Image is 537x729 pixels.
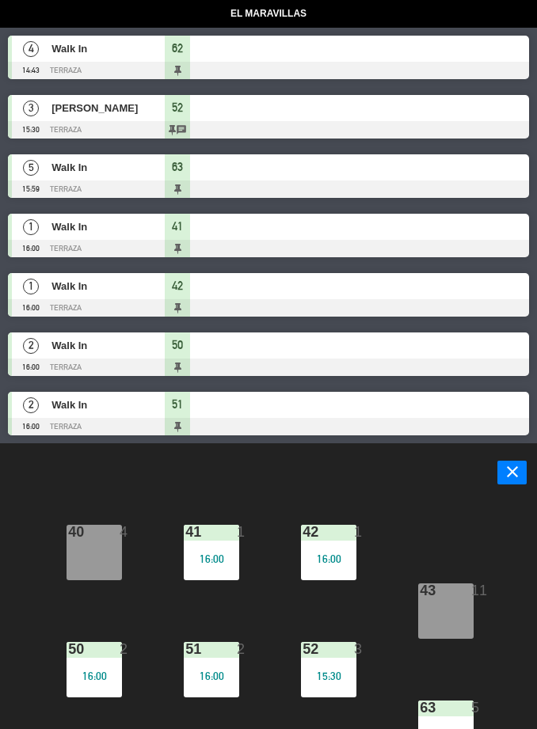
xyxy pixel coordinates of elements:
span: 51 [172,395,183,414]
span: Walk In [51,337,165,354]
span: 63 [172,158,183,177]
span: 41 [172,217,183,236]
span: 62 [172,39,183,58]
span: Walk In [51,218,165,235]
div: 1 [237,525,239,539]
span: Walk In [51,40,165,57]
div: 11 [471,583,474,598]
span: 1 [23,219,39,235]
span: Walk In [51,278,165,294]
div: 63 [420,701,421,715]
div: 1 [354,525,356,539]
span: Walk In [51,397,165,413]
div: 5 [471,701,474,715]
i: close [503,462,522,481]
div: 2 [237,642,239,656]
span: Walk In [51,159,165,176]
span: 3 [23,101,39,116]
button: close [497,461,527,484]
div: 15:30 [301,670,356,682]
span: El Maravillas [230,6,307,22]
div: 16:00 [184,553,239,564]
div: 51 [185,642,186,656]
span: 50 [172,336,183,355]
span: [PERSON_NAME] [51,100,165,116]
div: 41 [185,525,186,539]
div: 40 [68,525,69,539]
div: 4 [120,525,122,539]
div: 2 [120,642,122,656]
span: 42 [172,276,183,295]
span: 5 [23,160,39,176]
div: 42 [303,525,303,539]
div: 16:00 [301,553,356,564]
span: 2 [23,397,39,413]
div: 16:00 [184,670,239,682]
div: 16:00 [67,670,122,682]
span: 2 [23,338,39,354]
span: 1 [23,279,39,294]
div: 3 [354,642,356,656]
div: 50 [68,642,69,656]
div: 43 [420,583,421,598]
span: 4 [23,41,39,57]
span: 52 [172,98,183,117]
div: 52 [303,642,303,656]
